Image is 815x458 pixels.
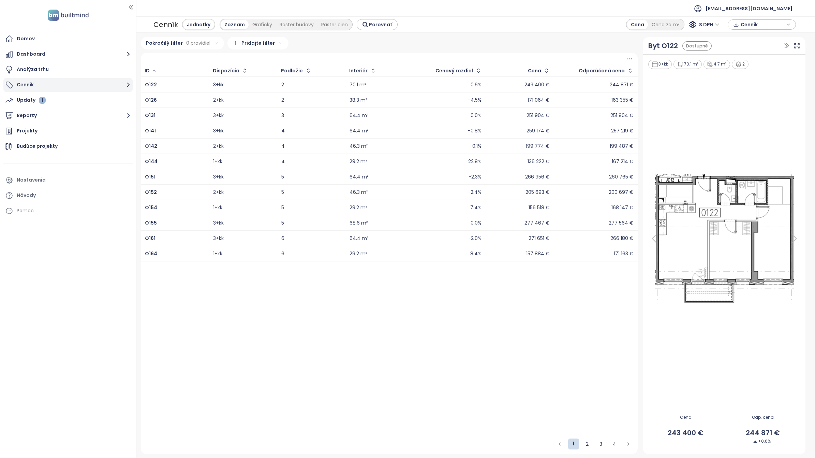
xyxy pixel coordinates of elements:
[281,69,303,73] div: Podlažie
[614,252,634,256] div: 171 163 €
[350,129,369,133] div: 64.4 m²
[526,252,550,256] div: 157 884 €
[468,129,481,133] div: -0.8%
[145,219,157,226] b: O155
[3,32,133,46] a: Domov
[213,175,224,179] div: 3+kk
[145,235,155,242] b: O161
[731,19,792,30] div: button
[525,175,550,179] div: 266 956 €
[558,442,562,446] span: left
[145,144,157,148] a: O142
[213,83,224,87] div: 3+kk
[706,0,792,17] span: [EMAIL_ADDRESS][DOMAIN_NAME]
[281,144,341,148] div: 4
[609,439,620,449] li: 4
[3,94,133,107] a: Updaty 1
[145,127,156,134] b: O141
[350,205,367,210] div: 29.2 m²
[568,439,579,449] li: 1
[317,20,352,29] div: Raster cien
[281,221,341,225] div: 5
[349,69,368,73] div: Interiér
[3,63,133,76] a: Analýza trhu
[524,83,550,87] div: 243 400 €
[648,41,678,51] a: Byt O122
[529,205,550,210] div: 156 518 €
[3,47,133,61] button: Dashboard
[145,97,157,103] b: O126
[703,60,730,69] div: 4.7 m²
[610,83,634,87] div: 244 871 €
[3,78,133,92] button: Cenník
[17,206,34,215] div: Pomoc
[145,175,155,179] a: O151
[673,60,702,69] div: 70.1 m²
[213,252,222,256] div: 1+kk
[183,20,214,29] div: Jednotky
[623,439,634,449] button: right
[145,236,155,241] a: O161
[145,158,158,165] b: O144
[17,65,49,74] div: Analýza trhu
[145,83,157,87] a: O122
[471,113,481,118] div: 0.0%
[724,428,801,438] span: 244 871 €
[145,69,150,73] div: ID
[611,98,634,102] div: 163 355 €
[145,189,157,196] b: O152
[213,129,224,133] div: 3+kk
[579,69,625,73] div: Odporúčaná cena
[213,113,224,118] div: 3+kk
[582,439,592,449] a: 2
[17,96,46,104] div: Updaty
[595,439,606,449] li: 3
[623,439,634,449] li: Nasledujúca strana
[468,98,481,102] div: -4.5%
[145,205,157,210] a: O154
[612,159,634,164] div: 167 214 €
[17,176,46,184] div: Nastavenia
[527,129,550,133] div: 259 174 €
[528,69,541,73] div: Cena
[249,20,276,29] div: Graficky
[524,221,550,225] div: 277 467 €
[610,113,634,118] div: 251 804 €
[39,97,46,104] div: 1
[350,83,366,87] div: 70.1 m²
[554,439,565,449] button: left
[145,159,158,164] a: O144
[350,159,367,164] div: 29.2 m²
[145,221,157,225] a: O155
[528,98,550,102] div: 171 064 €
[582,439,593,449] li: 2
[281,190,341,195] div: 5
[281,113,341,118] div: 3
[369,21,392,28] span: Porovnať
[281,205,341,210] div: 5
[213,159,222,164] div: 1+kk
[3,124,133,138] a: Projekty
[732,60,749,69] div: 2
[627,20,648,29] div: Cena
[145,113,155,118] a: O131
[647,414,724,421] span: Cena
[468,159,481,164] div: 22.8%
[529,236,550,241] div: 271 651 €
[357,19,398,30] button: Porovnať
[213,190,224,195] div: 2+kk
[350,113,369,118] div: 64.4 m²
[609,175,634,179] div: 260 765 €
[3,140,133,153] a: Budúce projekty
[350,190,368,195] div: 46.3 m²
[3,189,133,202] a: Návody
[145,250,157,257] b: O164
[527,113,550,118] div: 251 904 €
[145,143,157,149] b: O142
[145,173,155,180] b: O151
[350,252,367,256] div: 29.2 m²
[526,144,550,148] div: 199 774 €
[626,442,630,446] span: right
